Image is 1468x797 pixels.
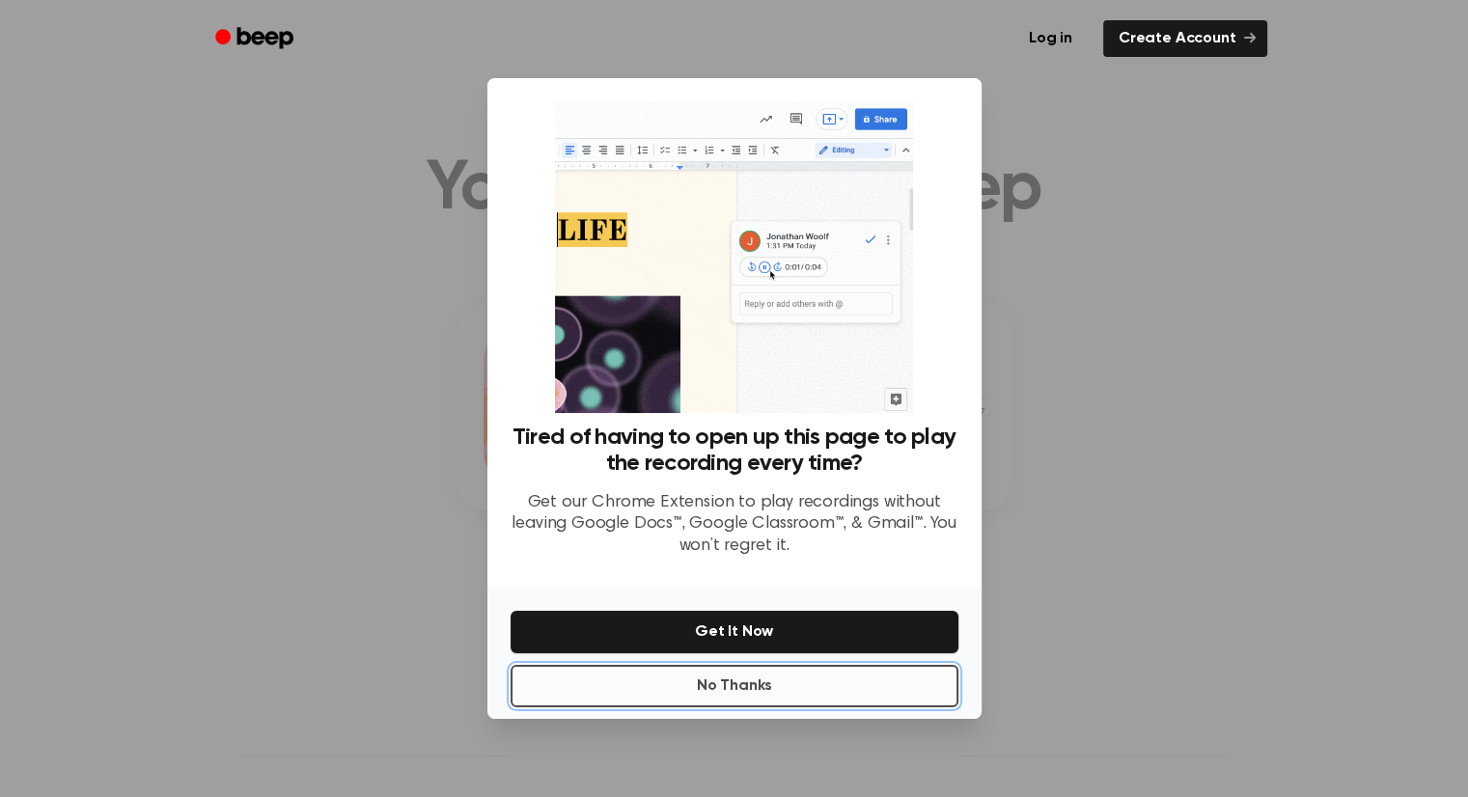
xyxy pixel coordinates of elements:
[511,492,958,558] p: Get our Chrome Extension to play recordings without leaving Google Docs™, Google Classroom™, & Gm...
[511,425,958,477] h3: Tired of having to open up this page to play the recording every time?
[511,665,958,707] button: No Thanks
[1010,16,1092,61] a: Log in
[555,101,913,413] img: Beep extension in action
[511,611,958,653] button: Get It Now
[202,20,311,58] a: Beep
[1103,20,1267,57] a: Create Account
